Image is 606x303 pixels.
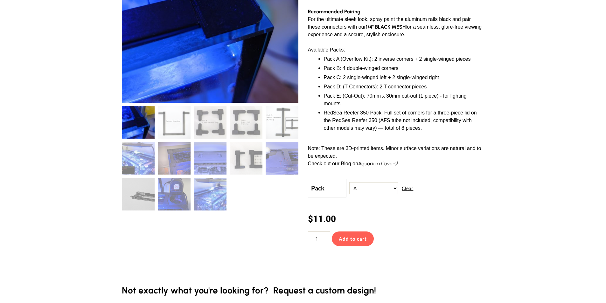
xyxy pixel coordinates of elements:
[308,161,398,166] span: Check out our Blog on !
[324,56,471,62] span: Pack A (Overflow Kit): 2 inverse corners + 2 single-winged pieces
[230,142,262,175] img: DIY Aquarium Top - Corners, "T" connectors, and Cut-Outs - Image 9
[308,47,345,52] span: Available Packs:
[308,146,481,159] span: Note: These are 3D-printed items. Minor surface variations are natural and to be expected.
[308,214,313,224] span: $
[366,24,406,30] b: 1/4" BLACK MESH
[158,178,191,210] img: DIY Aquarium Top - Corners, "T" connectors, and Cut-Outs - Image 12
[308,17,482,37] span: For the ultimate sleek look, spray paint the aluminum rails black and pair these connectors with ...
[266,106,298,138] img: DIY Aquarium Top - Corners, "T" connectors, and Cut-Outs - Image 5
[324,93,467,106] span: Pack E: (Cut-Out): 70mm x 30mm cut-out (1 piece) - for lighting mounts
[308,231,330,246] input: Product quantity
[311,182,343,194] label: Pack
[308,214,336,224] bdi: 11.00
[122,178,155,210] img: DIY Aquarium Top - Corners, "T" connectors, and Cut-Outs - Image 11
[358,161,397,167] a: Aquarium Covers
[266,142,298,175] img: DIY Aquarium Top - Corners, "T" connectors, and Cut-Outs - Image 10
[230,106,262,139] img: DIY Aquarium Top - Corners, "T" connectors, and Cut-Outs - Image 4
[194,178,226,210] img: DIY Aquarium Top - Corners, "T" connectors, and Cut-Outs - Image 13
[402,185,413,191] a: Clear options
[158,106,191,139] img: DIY Aquarium Top - Corners, "T" connectors, and Cut-Outs - Image 2
[324,84,427,89] span: Pack D: (T Connectors): 2 T connector pieces
[308,9,360,15] b: Recommended Pairing
[324,65,399,71] span: Pack B: 4 double-winged corners
[194,142,226,175] img: DIY Aquarium Top - Corners, "T" connectors, and Cut-Outs - Image 8
[332,231,374,246] button: Add to cart
[122,106,155,139] img: DIY Aquarium Top - Corners, "T" connectors, and Cut-Outs
[122,142,155,175] img: DIY Aquarium Top - Corners, "T" connectors, and Cut-Outs - Image 6
[194,106,226,139] img: DIY Aquarium Top - Corners, "T" connectors, and Cut-Outs - Image 3
[324,110,477,131] span: RedSea Reefer 350 Pack: Full set of corners for a three-piece lid on the RedSea Reefer 350 (AFS t...
[324,75,439,80] span: Pack C: 2 single-winged left + 2 single-winged right
[122,284,479,297] h3: Not exactly what you're looking for? Request a custom design!
[158,142,191,175] img: DIY Aquarium Top - Corners, "T" connectors, and Cut-Outs - Image 7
